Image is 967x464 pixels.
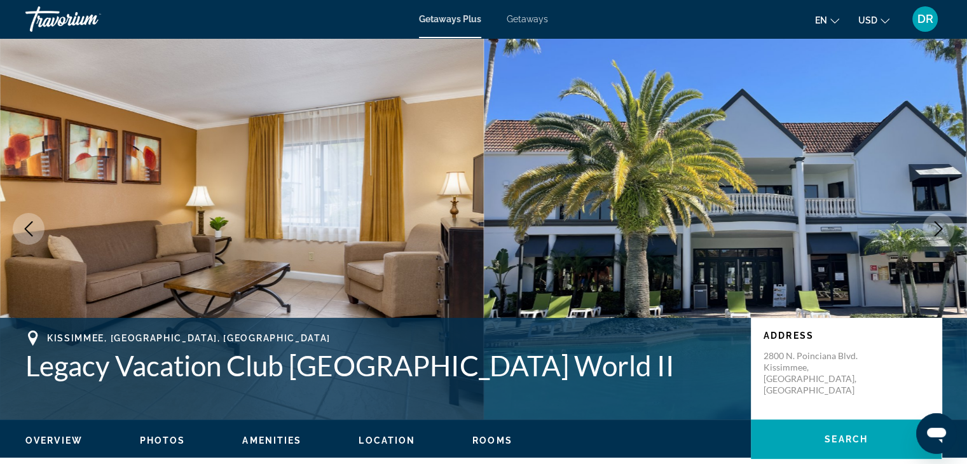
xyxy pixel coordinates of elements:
[242,435,301,446] button: Amenities
[359,435,415,446] span: Location
[858,15,877,25] span: USD
[140,435,186,446] button: Photos
[507,14,548,24] a: Getaways
[909,6,942,32] button: User Menu
[140,435,186,446] span: Photos
[825,434,868,444] span: Search
[764,350,865,396] p: 2800 N. Poinciana Blvd. Kissimmee, [GEOGRAPHIC_DATA], [GEOGRAPHIC_DATA]
[472,435,512,446] span: Rooms
[917,13,933,25] span: DR
[13,213,45,245] button: Previous image
[47,333,331,343] span: Kissimmee, [GEOGRAPHIC_DATA], [GEOGRAPHIC_DATA]
[815,11,839,29] button: Change language
[764,331,929,341] p: Address
[922,213,954,245] button: Next image
[419,14,481,24] a: Getaways Plus
[815,15,827,25] span: en
[916,413,957,454] iframe: Button to launch messaging window
[359,435,415,446] button: Location
[25,435,83,446] button: Overview
[25,3,153,36] a: Travorium
[25,435,83,446] span: Overview
[25,349,738,382] h1: Legacy Vacation Club [GEOGRAPHIC_DATA] World II
[242,435,301,446] span: Amenities
[858,11,889,29] button: Change currency
[472,435,512,446] button: Rooms
[751,420,942,459] button: Search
